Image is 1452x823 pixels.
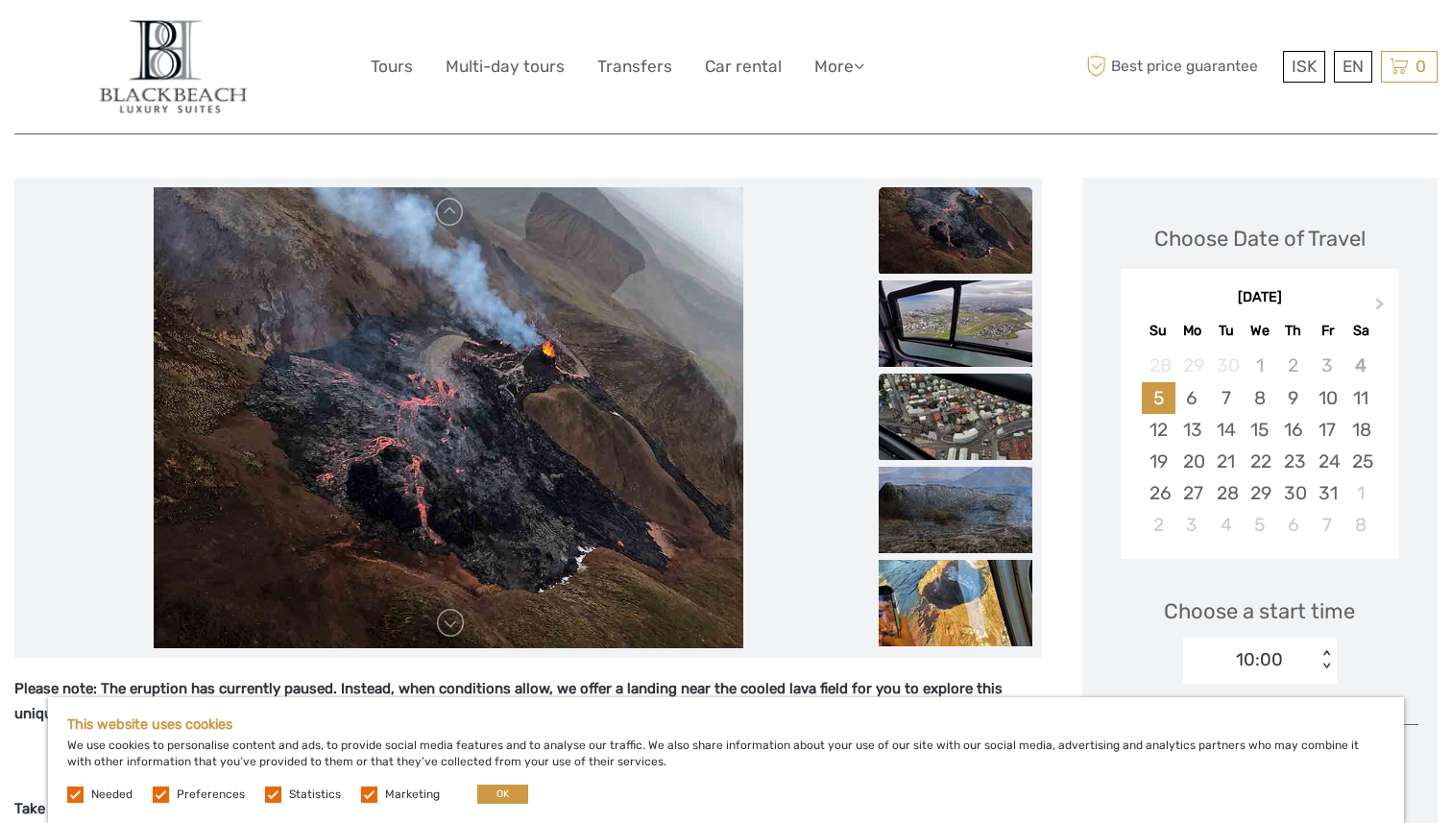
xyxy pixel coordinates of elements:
[1243,509,1276,541] div: Choose Wednesday, November 5th, 2025
[1209,414,1243,446] div: Choose Tuesday, October 14th, 2025
[477,785,528,804] button: OK
[1126,350,1393,541] div: month 2025-10
[371,53,413,81] a: Tours
[27,34,217,49] p: We're away right now. Please check back later!
[1142,318,1175,344] div: Su
[1311,414,1344,446] div: Choose Friday, October 17th, 2025
[1142,509,1175,541] div: Choose Sunday, November 2nd, 2025
[177,787,245,803] label: Preferences
[14,680,1003,722] strong: Please note: The eruption has currently paused. Instead, when conditions allow, we offer a landin...
[1311,509,1344,541] div: Choose Friday, November 7th, 2025
[1175,509,1209,541] div: Choose Monday, November 3rd, 2025
[1243,446,1276,477] div: Choose Wednesday, October 22nd, 2025
[1413,57,1429,76] span: 0
[1276,509,1310,541] div: Choose Thursday, November 6th, 2025
[1209,509,1243,541] div: Choose Tuesday, November 4th, 2025
[1209,350,1243,381] div: Not available Tuesday, September 30th, 2025
[1344,477,1378,509] div: Choose Saturday, November 1st, 2025
[1292,57,1317,76] span: ISK
[1319,650,1335,670] div: < >
[1344,446,1378,477] div: Choose Saturday, October 25th, 2025
[879,467,1032,553] img: a50889db9117402c86185242fec3b05c_slider_thumbnail.jpeg
[1142,350,1175,381] div: Not available Sunday, September 28th, 2025
[1243,382,1276,414] div: Choose Wednesday, October 8th, 2025
[1142,446,1175,477] div: Choose Sunday, October 19th, 2025
[1082,51,1279,83] span: Best price guarantee
[289,787,341,803] label: Statistics
[1344,414,1378,446] div: Choose Saturday, October 18th, 2025
[1154,224,1366,254] div: Choose Date of Travel
[1209,382,1243,414] div: Choose Tuesday, October 7th, 2025
[1276,350,1310,381] div: Not available Thursday, October 2nd, 2025
[1209,318,1243,344] div: Tu
[1311,382,1344,414] div: Choose Friday, October 10th, 2025
[879,187,1032,274] img: d4f2a2d2bd9d4ddf973ae6d17c3a0eca_slider_thumbnail.jpeg
[1276,382,1310,414] div: Choose Thursday, October 9th, 2025
[1175,382,1209,414] div: Choose Monday, October 6th, 2025
[879,280,1032,367] img: 7ecec024314a4908a505829af2c06421_slider_thumbnail.jpeg
[1334,51,1372,83] div: EN
[154,187,743,648] img: d4f2a2d2bd9d4ddf973ae6d17c3a0eca_main_slider.jpeg
[91,787,133,803] label: Needed
[1243,414,1276,446] div: Choose Wednesday, October 15th, 2025
[1243,318,1276,344] div: We
[1236,647,1283,672] div: 10:00
[705,53,782,81] a: Car rental
[1344,350,1378,381] div: Not available Saturday, October 4th, 2025
[1142,382,1175,414] div: Choose Sunday, October 5th, 2025
[1175,414,1209,446] div: Choose Monday, October 13th, 2025
[1344,509,1378,541] div: Choose Saturday, November 8th, 2025
[1164,596,1355,626] span: Choose a start time
[1276,414,1310,446] div: Choose Thursday, October 16th, 2025
[1142,477,1175,509] div: Choose Sunday, October 26th, 2025
[1142,414,1175,446] div: Choose Sunday, October 12th, 2025
[1243,350,1276,381] div: Not available Wednesday, October 1st, 2025
[1311,477,1344,509] div: Choose Friday, October 31st, 2025
[1175,446,1209,477] div: Choose Monday, October 20th, 2025
[1311,350,1344,381] div: Not available Friday, October 3rd, 2025
[446,53,565,81] a: Multi-day tours
[879,374,1032,460] img: 68b10faaa5c84101b18a08eb4dd60856_slider_thumbnail.jpeg
[67,716,1385,733] h5: This website uses cookies
[385,787,440,803] label: Marketing
[1344,318,1378,344] div: Sa
[1367,293,1397,324] button: Next Month
[597,53,672,81] a: Transfers
[1209,446,1243,477] div: Choose Tuesday, October 21st, 2025
[221,30,244,53] button: Open LiveChat chat widget
[89,14,255,119] img: 821-d0172702-669c-46bc-8e7c-1716aae4eeb1_logo_big.jpg
[1209,477,1243,509] div: Choose Tuesday, October 28th, 2025
[1311,446,1344,477] div: Choose Friday, October 24th, 2025
[814,53,864,81] a: More
[879,560,1032,646] img: 034deac49a814bdc857de19a83e72764_slider_thumbnail.jpeg
[1175,318,1209,344] div: Mo
[1276,446,1310,477] div: Choose Thursday, October 23rd, 2025
[1276,477,1310,509] div: Choose Thursday, October 30th, 2025
[1175,477,1209,509] div: Choose Monday, October 27th, 2025
[1311,318,1344,344] div: Fr
[48,697,1404,823] div: We use cookies to personalise content and ads, to provide social media features and to analyse ou...
[1276,318,1310,344] div: Th
[1121,288,1400,308] div: [DATE]
[1175,350,1209,381] div: Not available Monday, September 29th, 2025
[1344,382,1378,414] div: Choose Saturday, October 11th, 2025
[1243,477,1276,509] div: Choose Wednesday, October 29th, 2025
